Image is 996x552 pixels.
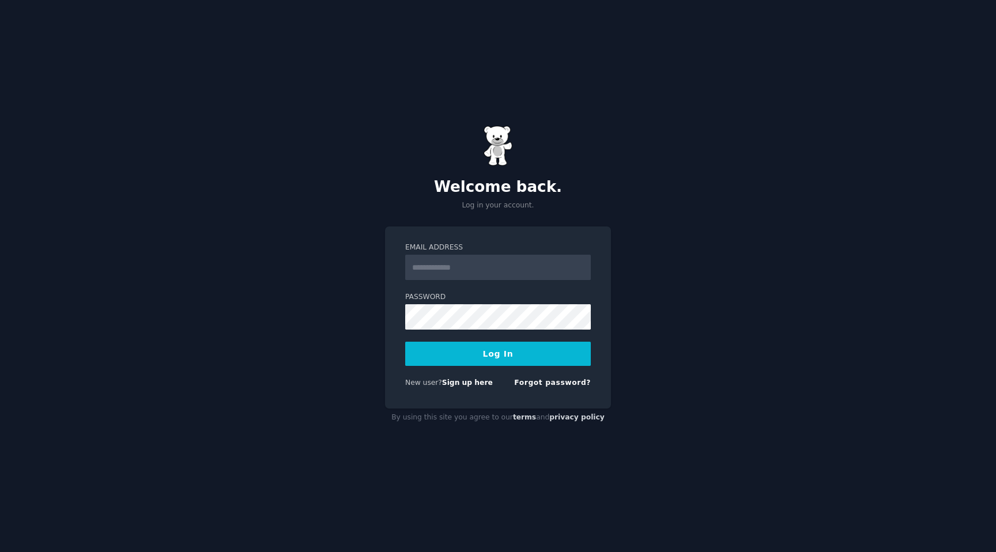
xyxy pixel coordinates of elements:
button: Log In [405,342,591,366]
a: privacy policy [549,413,605,421]
a: terms [513,413,536,421]
p: Log in your account. [385,201,611,211]
label: Email Address [405,243,591,253]
span: New user? [405,379,442,387]
h2: Welcome back. [385,178,611,196]
a: Forgot password? [514,379,591,387]
img: Gummy Bear [484,126,512,166]
a: Sign up here [442,379,493,387]
div: By using this site you agree to our and [385,409,611,427]
label: Password [405,292,591,303]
